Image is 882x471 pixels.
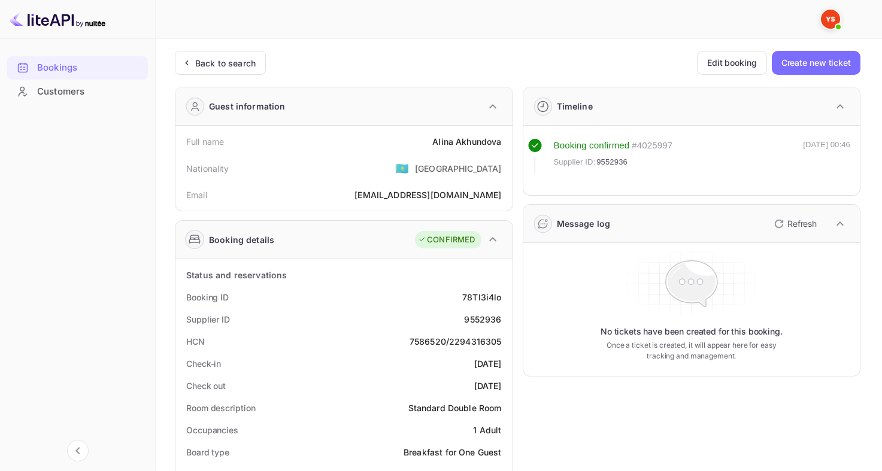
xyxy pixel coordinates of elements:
div: Back to search [195,57,256,69]
div: Supplier ID [186,313,230,326]
button: Collapse navigation [67,440,89,461]
div: [DATE] [474,357,502,370]
div: Check-in [186,357,221,370]
div: 78TI3i4lo [462,291,501,303]
div: Full name [186,135,224,148]
div: [EMAIL_ADDRESS][DOMAIN_NAME] [354,189,501,201]
div: Bookings [37,61,142,75]
div: Breakfast for One Guest [404,446,501,458]
p: Once a ticket is created, it will appear here for easy tracking and management. [601,340,781,361]
div: [GEOGRAPHIC_DATA] [415,162,502,175]
span: 9552936 [596,156,628,168]
div: Room description [186,402,255,414]
div: Email [186,189,207,201]
div: Guest information [209,100,286,113]
span: Supplier ID: [554,156,596,168]
button: Refresh [767,214,822,233]
div: Board type [186,446,229,458]
div: Timeline [557,100,593,113]
div: Message log [557,217,611,230]
div: Standard Double Room [408,402,502,414]
p: Refresh [787,217,817,230]
div: Bookings [7,56,148,80]
div: Occupancies [186,424,238,436]
button: Edit booking [697,51,767,75]
img: Yandex Support [821,10,840,29]
span: United States [395,157,409,179]
div: Booking confirmed [554,139,630,153]
div: 9552936 [464,313,501,326]
div: 1 Adult [473,424,501,436]
a: Customers [7,80,148,102]
div: [DATE] 00:46 [803,139,850,174]
div: Check out [186,379,226,392]
p: No tickets have been created for this booking. [601,326,783,338]
a: Bookings [7,56,148,78]
div: Booking ID [186,291,229,303]
div: # 4025997 [632,139,672,153]
div: Nationality [186,162,229,175]
div: Booking details [209,233,274,246]
div: Alina Akhundova [432,135,501,148]
img: LiteAPI logo [10,10,105,29]
button: Create new ticket [772,51,860,75]
div: Customers [7,80,148,104]
div: [DATE] [474,379,502,392]
div: CONFIRMED [418,234,475,246]
div: Customers [37,85,142,99]
div: HCN [186,335,205,348]
div: Status and reservations [186,269,287,281]
div: 7586520/2294316305 [410,335,502,348]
